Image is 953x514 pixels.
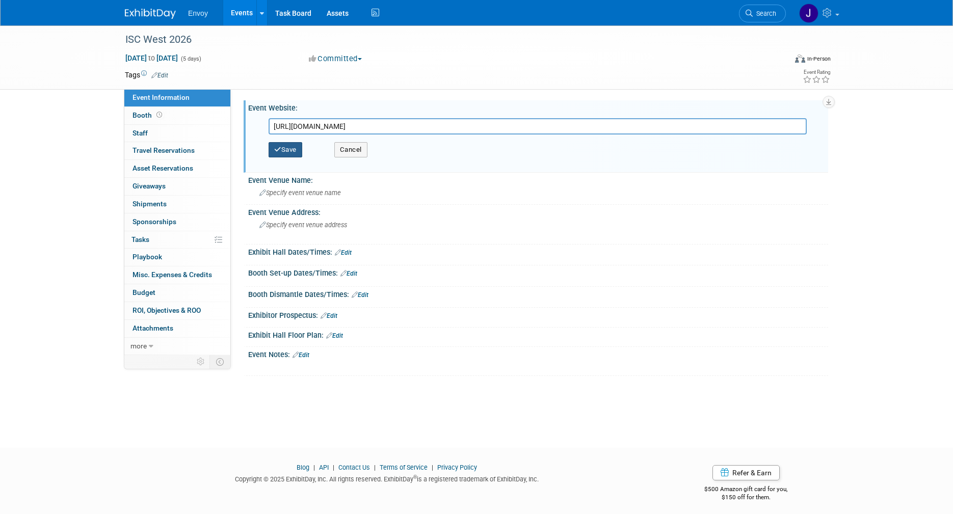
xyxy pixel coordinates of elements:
[248,347,828,360] div: Event Notes:
[413,474,417,480] sup: ®
[293,351,309,359] a: Edit
[124,107,230,124] a: Booth
[133,129,148,137] span: Staff
[124,338,230,355] a: more
[147,54,156,62] span: to
[124,231,230,249] a: Tasks
[131,235,149,244] span: Tasks
[248,328,828,341] div: Exhibit Hall Floor Plan:
[340,270,357,277] a: Edit
[125,9,176,19] img: ExhibitDay
[124,142,230,159] a: Travel Reservations
[321,312,337,319] a: Edit
[124,213,230,231] a: Sponsorships
[269,118,807,134] input: Enter URL
[122,31,771,49] div: ISC West 2026
[125,53,178,63] span: [DATE] [DATE]
[248,308,828,321] div: Exhibitor Prospectus:
[133,93,190,101] span: Event Information
[133,111,164,119] span: Booth
[437,464,477,471] a: Privacy Policy
[133,324,173,332] span: Attachments
[133,200,167,208] span: Shipments
[334,142,367,157] button: Cancel
[248,100,828,113] div: Event Website:
[192,355,210,368] td: Personalize Event Tab Strip
[124,196,230,213] a: Shipments
[269,142,302,157] button: Save
[124,178,230,195] a: Giveaways
[248,245,828,258] div: Exhibit Hall Dates/Times:
[311,464,317,471] span: |
[133,218,176,226] span: Sponsorships
[799,4,818,23] img: Joanna Zerga
[664,493,829,502] div: $150 off for them.
[133,164,193,172] span: Asset Reservations
[125,70,168,80] td: Tags
[753,10,776,17] span: Search
[210,355,231,368] td: Toggle Event Tabs
[319,464,329,471] a: API
[188,9,208,17] span: Envoy
[330,464,337,471] span: |
[380,464,428,471] a: Terms of Service
[712,465,780,480] a: Refer & Earn
[259,221,347,229] span: Specify event venue address
[335,249,352,256] a: Edit
[297,464,309,471] a: Blog
[338,464,370,471] a: Contact Us
[795,55,805,63] img: Format-Inperson.png
[248,287,828,300] div: Booth Dismantle Dates/Times:
[124,284,230,302] a: Budget
[124,89,230,106] a: Event Information
[133,182,166,190] span: Giveaways
[133,253,162,261] span: Playbook
[807,55,831,63] div: In-Person
[372,464,378,471] span: |
[305,53,366,64] button: Committed
[130,342,147,350] span: more
[124,160,230,177] a: Asset Reservations
[124,249,230,266] a: Playbook
[125,472,649,484] div: Copyright © 2025 ExhibitDay, Inc. All rights reserved. ExhibitDay is a registered trademark of Ex...
[803,70,830,75] div: Event Rating
[248,205,828,218] div: Event Venue Address:
[326,332,343,339] a: Edit
[664,478,829,502] div: $500 Amazon gift card for you,
[739,5,786,22] a: Search
[133,146,195,154] span: Travel Reservations
[124,125,230,142] a: Staff
[133,306,201,314] span: ROI, Objectives & ROO
[133,288,155,296] span: Budget
[124,266,230,284] a: Misc. Expenses & Credits
[248,265,828,279] div: Booth Set-up Dates/Times:
[429,464,436,471] span: |
[248,173,828,185] div: Event Venue Name:
[154,111,164,119] span: Booth not reserved yet
[151,72,168,79] a: Edit
[180,56,201,62] span: (5 days)
[259,189,341,197] span: Specify event venue name
[133,270,212,279] span: Misc. Expenses & Credits
[352,291,368,299] a: Edit
[726,53,831,68] div: Event Format
[124,320,230,337] a: Attachments
[124,302,230,319] a: ROI, Objectives & ROO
